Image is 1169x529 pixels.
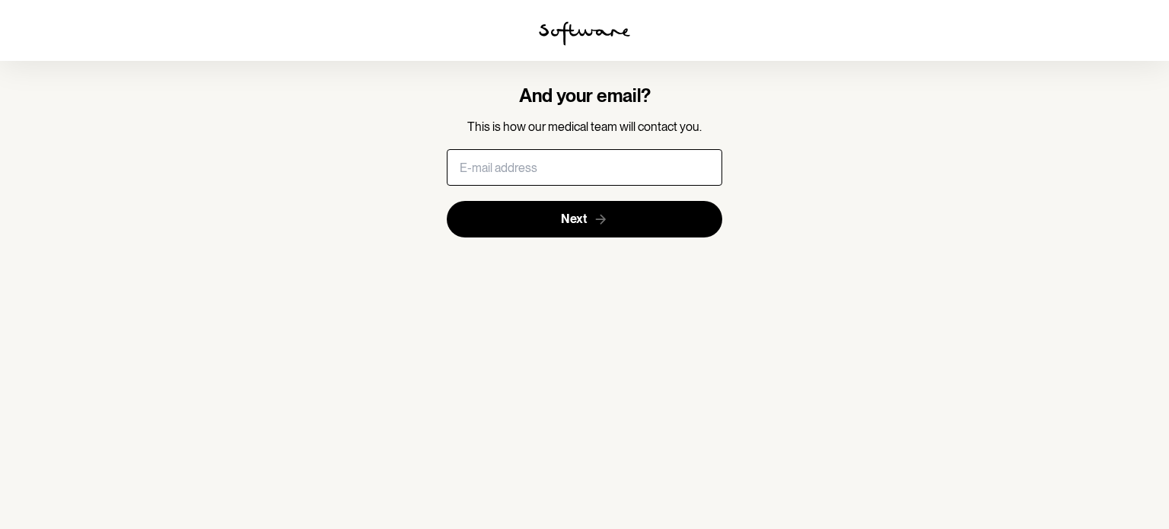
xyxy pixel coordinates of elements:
button: Next [447,201,723,237]
h4: And your email? [447,85,723,107]
img: software logo [539,21,630,46]
p: This is how our medical team will contact you. [447,120,723,134]
span: Next [561,212,587,226]
input: E-mail address [447,149,723,186]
